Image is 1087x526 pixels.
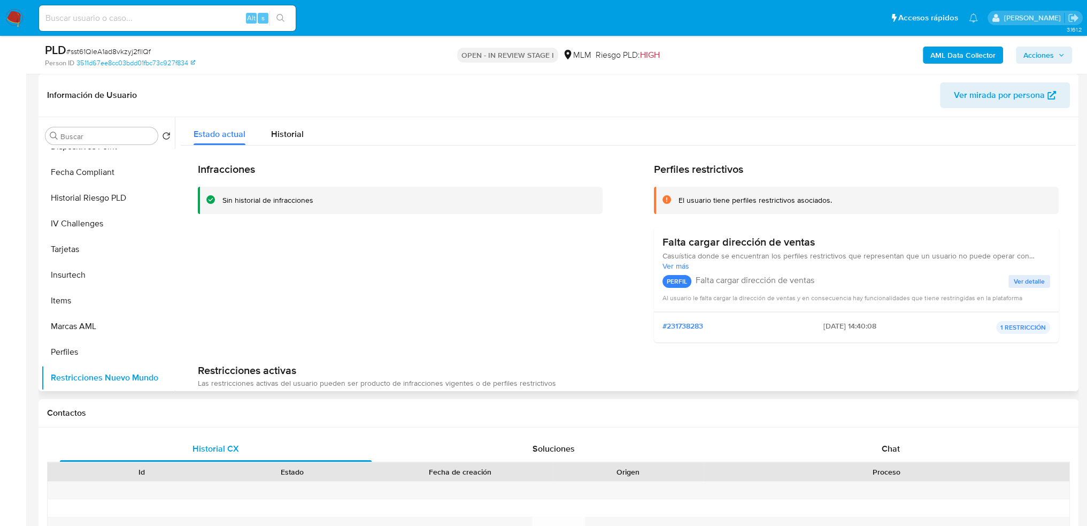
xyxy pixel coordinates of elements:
[39,11,296,25] input: Buscar usuario o caso...
[882,443,900,455] span: Chat
[532,443,574,455] span: Soluciones
[711,467,1062,477] div: Proceso
[45,58,74,68] b: Person ID
[269,11,291,26] button: search-icon
[66,46,151,57] span: # sst61QleA1ad8vkzyj2fllQf
[41,339,175,365] button: Perfiles
[898,12,958,24] span: Accesos rápidos
[261,13,265,23] span: s
[560,467,696,477] div: Origen
[162,132,171,143] button: Volver al orden por defecto
[1023,47,1054,64] span: Acciones
[596,49,660,61] span: Riesgo PLD:
[76,58,195,68] a: 3511d67ee8cc03bdd01fbc73c927f834
[41,159,175,185] button: Fecha Compliant
[1066,25,1082,34] span: 3.161.2
[47,90,137,101] h1: Información de Usuario
[45,41,66,58] b: PLD
[1016,47,1072,64] button: Acciones
[457,48,558,63] p: OPEN - IN REVIEW STAGE I
[41,288,175,314] button: Items
[923,47,1003,64] button: AML Data Collector
[41,365,175,391] button: Restricciones Nuevo Mundo
[41,314,175,339] button: Marcas AML
[1068,12,1079,24] a: Salir
[41,185,175,211] button: Historial Riesgo PLD
[562,49,591,61] div: MLM
[41,211,175,237] button: IV Challenges
[41,262,175,288] button: Insurtech
[954,82,1045,108] span: Ver mirada por persona
[969,13,978,22] a: Notificaciones
[74,467,210,477] div: Id
[225,467,360,477] div: Estado
[640,49,660,61] span: HIGH
[50,132,58,140] button: Buscar
[41,237,175,262] button: Tarjetas
[247,13,256,23] span: Alt
[60,132,153,141] input: Buscar
[930,47,996,64] b: AML Data Collector
[1004,13,1064,23] p: loui.hernandezrodriguez@mercadolibre.com.mx
[375,467,545,477] div: Fecha de creación
[47,408,1070,418] h1: Contactos
[940,82,1070,108] button: Ver mirada por persona
[192,443,239,455] span: Historial CX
